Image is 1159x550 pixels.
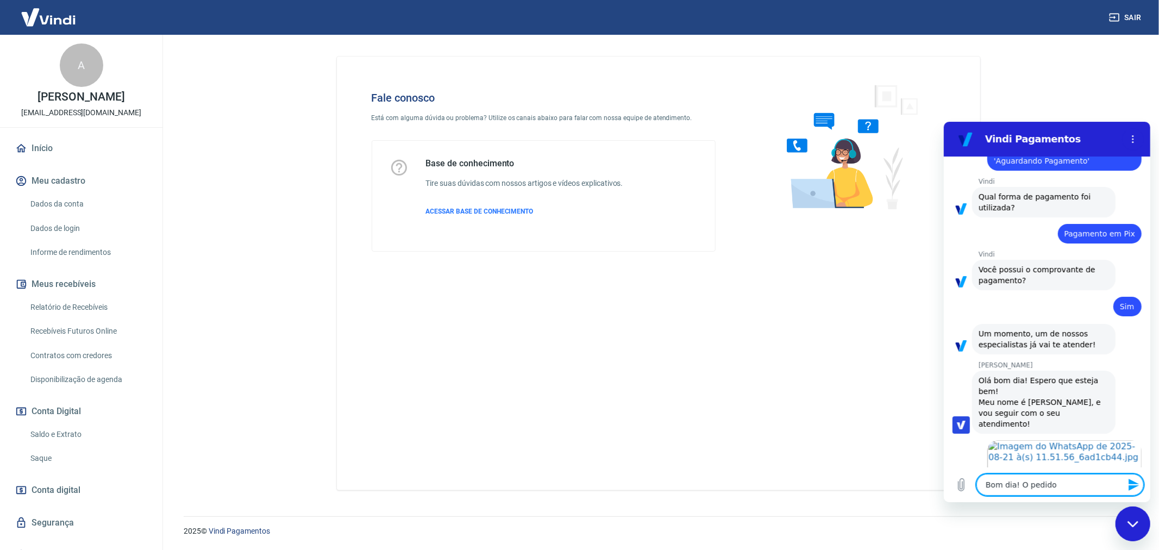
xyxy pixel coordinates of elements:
iframe: Botão para abrir a janela de mensagens, conversa em andamento [1116,507,1150,541]
a: Relatório de Recebíveis [26,296,149,318]
img: Fale conosco [765,74,930,219]
button: Conta Digital [13,399,149,423]
a: Contratos com credores [26,345,149,367]
button: Sair [1107,8,1146,28]
img: Imagem do WhatsApp de 2025-08-21 à(s) 11.51.56_6ad1cb44.jpg [43,318,198,398]
a: Disponibilização de agenda [26,368,149,391]
a: Início [13,136,149,160]
a: ACESSAR BASE DE CONHECIMENTO [426,207,623,216]
span: ACESSAR BASE DE CONHECIMENTO [426,208,534,215]
a: Imagem compartilhada. Ofereça mais contexto ao seu agente, caso ainda não tenha feito isso. Abrir... [43,318,198,398]
a: Dados de login [26,217,149,240]
p: [EMAIL_ADDRESS][DOMAIN_NAME] [21,107,141,118]
a: Informe de rendimentos [26,241,149,264]
button: Enviar mensagem [178,352,200,374]
a: Saldo e Extrato [26,423,149,446]
button: Carregar arquivo [7,352,28,374]
a: Recebíveis Futuros Online [26,320,149,342]
h4: Fale conosco [372,91,716,104]
img: Vindi [13,1,84,34]
span: Conta digital [32,483,80,498]
a: Dados da conta [26,193,149,215]
a: Conta digital [13,478,149,502]
p: [PERSON_NAME] [37,91,124,103]
p: Está com alguma dúvida ou problema? Utilize os canais abaixo para falar com nossa equipe de atend... [372,113,716,123]
a: Segurança [13,511,149,535]
a: Saque [26,447,149,470]
a: Vindi Pagamentos [209,527,270,535]
p: 2025 © [184,526,1133,537]
textarea: Bom dia! O pedido [33,352,200,374]
h5: Base de conhecimento [426,158,623,169]
button: Meu cadastro [13,169,149,193]
button: Meus recebíveis [13,272,149,296]
div: A [60,43,103,87]
iframe: Janela de mensagens [944,122,1150,502]
h6: Tire suas dúvidas com nossos artigos e vídeos explicativos. [426,178,623,189]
